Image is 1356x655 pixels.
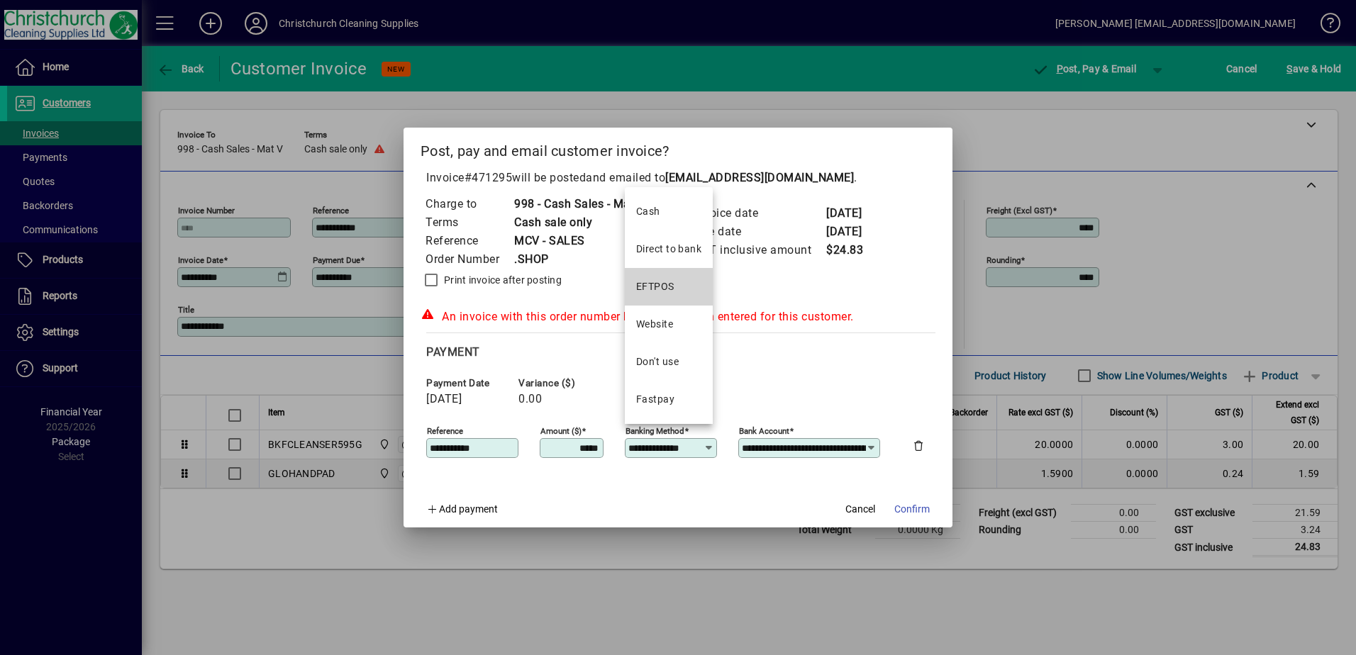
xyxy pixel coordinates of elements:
mat-label: Amount ($) [540,426,582,436]
span: Confirm [894,502,930,517]
button: Add payment [421,496,504,522]
span: 0.00 [518,393,542,405]
span: and emailed to [586,171,854,184]
mat-label: Banking method [626,426,684,436]
td: Cash sale only [513,213,645,232]
mat-label: Reference [427,426,463,436]
td: GST inclusive amount [693,241,826,259]
mat-option: Don't use [625,343,713,381]
span: Variance ($) [518,378,604,388]
label: Print invoice after posting [441,273,562,287]
mat-option: Website [625,306,713,343]
span: Payment date [426,378,511,388]
button: Confirm [889,496,935,522]
mat-label: Bank Account [739,426,789,436]
div: Don't use [636,354,679,369]
div: Fastpay [636,392,674,407]
span: Payment [426,345,480,359]
mat-option: Direct to bank [625,230,713,268]
td: Order Number [425,250,513,269]
span: [DATE] [426,393,462,405]
mat-option: Fastpay [625,381,713,418]
td: [DATE] [826,204,882,223]
span: Add payment [439,503,498,515]
td: $24.83 [826,241,882,259]
div: Website [636,317,673,332]
td: Reference [425,232,513,250]
b: [EMAIL_ADDRESS][DOMAIN_NAME] [665,171,854,184]
td: Due date [693,223,826,241]
td: MCV - SALES [513,232,645,250]
button: Cancel [838,496,883,522]
mat-option: EFTPOS [625,268,713,306]
div: Cash [636,204,660,219]
td: Terms [425,213,513,232]
p: Invoice will be posted . [421,169,935,186]
mat-option: Cash [625,193,713,230]
span: Cancel [845,502,875,517]
td: Invoice date [693,204,826,223]
td: Charge to [425,195,513,213]
div: EFTPOS [636,279,674,294]
span: #471295 [465,171,513,184]
td: [DATE] [826,223,882,241]
td: 998 - Cash Sales - Mat V [513,195,645,213]
div: An invoice with this order number has already been entered for this customer. [421,308,935,325]
div: Direct to bank [636,242,701,257]
td: .SHOP [513,250,645,269]
h2: Post, pay and email customer invoice? [404,128,952,169]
